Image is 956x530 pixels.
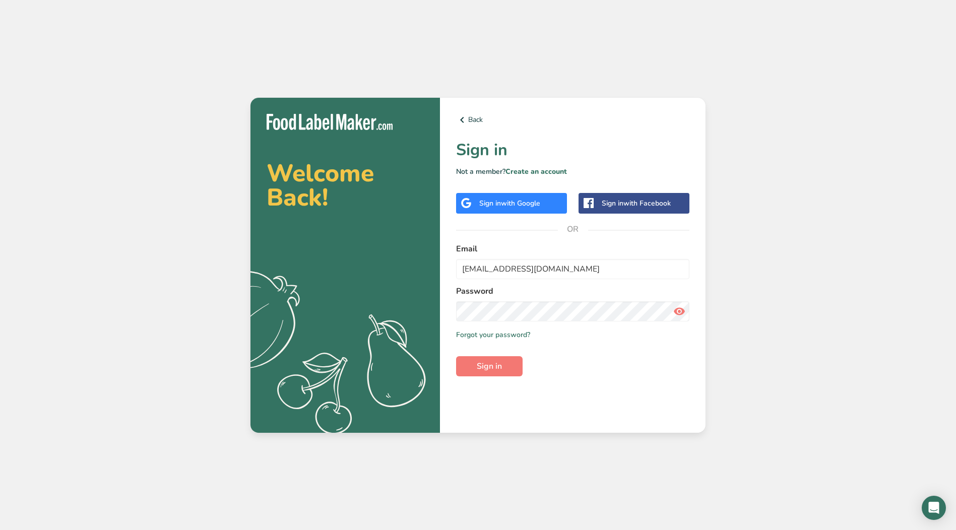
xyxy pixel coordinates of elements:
div: Open Intercom Messenger [922,496,946,520]
button: Sign in [456,356,523,376]
label: Password [456,285,689,297]
span: Sign in [477,360,502,372]
a: Create an account [505,167,567,176]
img: Food Label Maker [267,114,393,130]
label: Email [456,243,689,255]
h1: Sign in [456,138,689,162]
input: Enter Your Email [456,259,689,279]
span: with Google [501,198,540,208]
a: Back [456,114,689,126]
span: with Facebook [623,198,671,208]
div: Sign in [602,198,671,209]
p: Not a member? [456,166,689,177]
div: Sign in [479,198,540,209]
span: OR [558,214,588,244]
a: Forgot your password? [456,329,530,340]
h2: Welcome Back! [267,161,424,210]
